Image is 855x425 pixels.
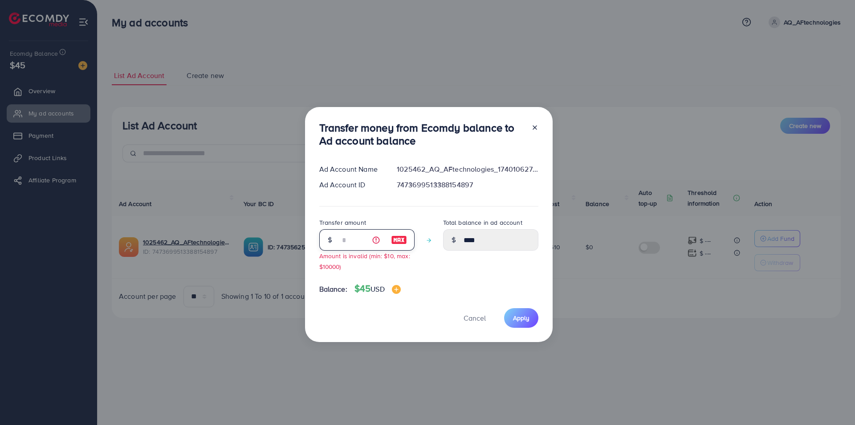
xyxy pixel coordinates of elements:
div: 1025462_AQ_AFtechnologies_1740106272252 [390,164,545,174]
label: Total balance in ad account [443,218,522,227]
img: image [392,285,401,294]
label: Transfer amount [319,218,366,227]
span: Cancel [464,313,486,323]
div: 7473699513388154897 [390,180,545,190]
span: USD [370,284,384,294]
h3: Transfer money from Ecomdy balance to Ad account balance [319,121,524,147]
small: Amount is invalid (min: $10, max: $10000) [319,252,410,270]
div: Ad Account Name [312,164,390,174]
h4: $45 [354,283,401,294]
img: image [391,235,407,245]
button: Apply [504,308,538,327]
button: Cancel [452,308,497,327]
span: Apply [513,314,529,322]
div: Ad Account ID [312,180,390,190]
iframe: Chat [817,385,848,418]
span: Balance: [319,284,347,294]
